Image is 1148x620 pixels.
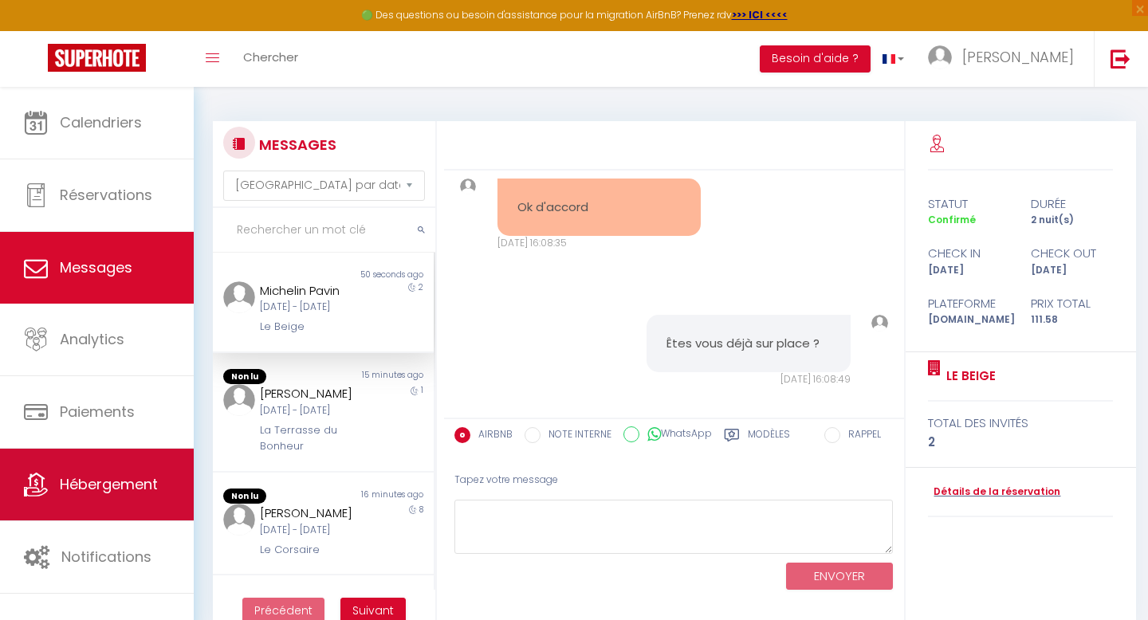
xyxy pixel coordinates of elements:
[916,31,1094,87] a: ... [PERSON_NAME]
[918,194,1020,214] div: statut
[918,244,1020,263] div: check in
[928,433,1113,452] div: 2
[260,281,368,300] div: Michelin Pavin
[213,208,435,253] input: Rechercher un mot clé
[48,44,146,72] img: Super Booking
[260,319,368,335] div: Le Beige
[260,422,368,455] div: La Terrasse du Bonheur
[941,367,996,386] a: Le Beige
[260,384,368,403] div: [PERSON_NAME]
[255,127,336,163] h3: MESSAGES
[928,213,976,226] span: Confirmé
[223,369,266,385] span: Non lu
[323,369,433,385] div: 15 minutes ago
[254,602,313,618] span: Précédent
[419,281,423,293] span: 2
[60,112,142,132] span: Calendriers
[223,489,266,504] span: Non lu
[323,269,433,281] div: 50 seconds ago
[871,315,888,332] img: ...
[454,461,894,500] div: Tapez votre message
[840,427,881,445] label: RAPPEL
[61,547,151,567] span: Notifications
[732,8,788,22] a: >>> ICI <<<<
[639,426,712,444] label: WhatsApp
[1020,213,1123,228] div: 2 nuit(s)
[323,489,433,504] div: 16 minutes ago
[918,294,1020,313] div: Plateforme
[928,414,1113,433] div: total des invités
[260,523,368,538] div: [DATE] - [DATE]
[962,47,1074,67] span: [PERSON_NAME]
[918,312,1020,328] div: [DOMAIN_NAME]
[260,542,368,558] div: Le Corsaire
[1020,194,1123,214] div: durée
[666,335,830,353] pre: Êtes vous déjà sur place ?
[760,45,871,73] button: Besoin d'aide ?
[541,427,611,445] label: NOTE INTERNE
[1020,244,1123,263] div: check out
[60,257,132,277] span: Messages
[60,402,135,422] span: Paiements
[928,485,1060,500] a: Détails de la réservation
[928,45,952,69] img: ...
[497,236,701,251] div: [DATE] 16:08:35
[786,563,893,591] button: ENVOYER
[260,300,368,315] div: [DATE] - [DATE]
[223,504,255,536] img: ...
[748,427,790,447] label: Modèles
[60,185,152,205] span: Réservations
[60,329,124,349] span: Analytics
[1020,294,1123,313] div: Prix total
[231,31,310,87] a: Chercher
[352,602,394,618] span: Suivant
[1111,49,1130,69] img: logout
[60,474,158,494] span: Hébergement
[260,504,368,523] div: [PERSON_NAME]
[918,263,1020,278] div: [DATE]
[419,504,423,516] span: 8
[517,198,681,217] pre: Ok d'accord
[1020,312,1123,328] div: 111.58
[647,372,850,387] div: [DATE] 16:08:49
[243,49,298,65] span: Chercher
[260,403,368,418] div: [DATE] - [DATE]
[223,384,255,416] img: ...
[421,384,423,396] span: 1
[460,179,477,195] img: ...
[470,427,513,445] label: AIRBNB
[223,281,255,313] img: ...
[1020,263,1123,278] div: [DATE]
